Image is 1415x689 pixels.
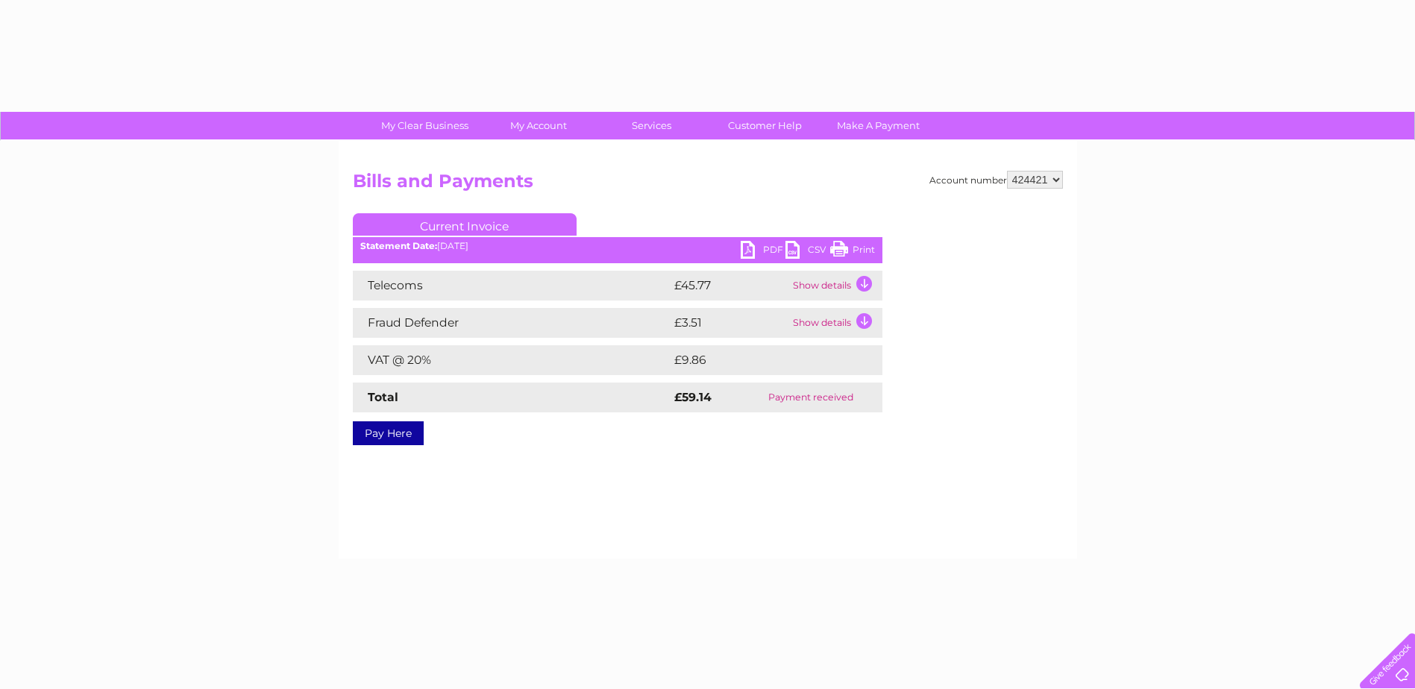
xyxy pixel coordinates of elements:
a: My Clear Business [363,112,486,139]
td: Payment received [739,383,882,412]
a: Make A Payment [817,112,940,139]
td: £3.51 [671,308,789,338]
a: My Account [477,112,600,139]
b: Statement Date: [360,240,437,251]
td: Show details [789,308,882,338]
div: Account number [929,171,1063,189]
td: Fraud Defender [353,308,671,338]
a: Services [590,112,713,139]
td: Show details [789,271,882,301]
div: [DATE] [353,241,882,251]
strong: £59.14 [674,390,712,404]
td: £9.86 [671,345,849,375]
a: Current Invoice [353,213,577,236]
td: VAT @ 20% [353,345,671,375]
td: £45.77 [671,271,789,301]
a: Print [830,241,875,262]
a: PDF [741,241,785,262]
a: Pay Here [353,421,424,445]
td: Telecoms [353,271,671,301]
h2: Bills and Payments [353,171,1063,199]
a: Customer Help [703,112,826,139]
strong: Total [368,390,398,404]
a: CSV [785,241,830,262]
